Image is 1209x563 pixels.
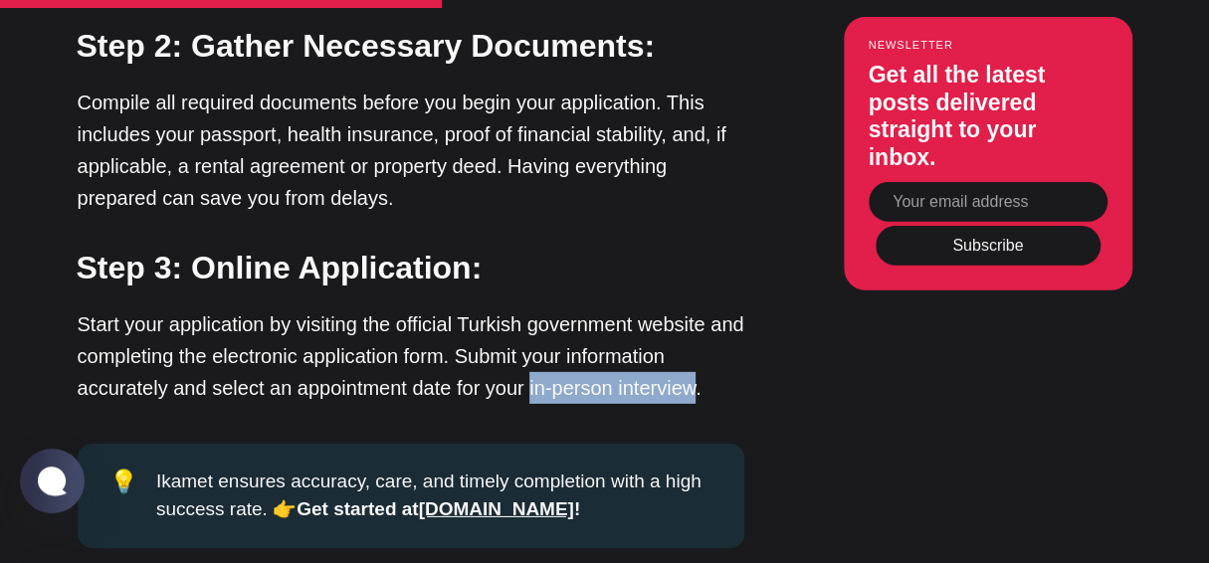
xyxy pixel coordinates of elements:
div: 💡 [109,468,156,524]
button: Subscribe [876,226,1101,266]
strong: ! [574,498,580,519]
strong: Step 2: Gather Necessary Documents: [77,28,656,64]
div: Ikamet ensures accuracy, care, and timely completion with a high success rate. 👉 [156,468,712,524]
h3: Get all the latest posts delivered straight to your inbox. [869,62,1108,171]
strong: Step 3: Online Application: [77,250,483,285]
input: Your email address [869,182,1108,222]
p: Start your application by visiting the official Turkish government website and completing the ele... [78,308,744,404]
a: [DOMAIN_NAME] [419,498,574,519]
strong: Get started at [297,498,418,519]
p: Compile all required documents before you begin your application. This includes your passport, he... [78,87,744,214]
small: Newsletter [869,39,1108,51]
